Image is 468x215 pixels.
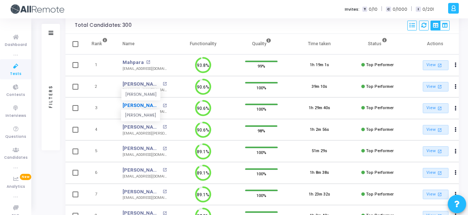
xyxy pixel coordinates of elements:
div: [EMAIL_ADDRESS][DOMAIN_NAME] [123,109,167,115]
span: | [411,5,412,13]
mat-icon: open_in_new [163,104,167,108]
span: T [362,7,367,12]
a: View [423,103,448,113]
mat-icon: open_in_new [437,148,443,154]
mat-icon: open_in_new [163,147,167,151]
button: Actions [451,125,461,135]
mat-icon: open_in_new [437,105,443,111]
div: Filters [47,56,54,137]
div: Name [123,40,135,48]
a: View [423,190,448,200]
a: [PERSON_NAME] [123,80,161,88]
mat-icon: open_in_new [163,168,167,172]
td: 6 [84,162,115,184]
div: Time taken [308,40,331,48]
mat-icon: open_in_new [163,190,167,194]
div: 39m 10s [312,84,327,90]
mat-icon: open_in_new [437,83,443,90]
td: 1 [84,54,115,76]
span: Tests [10,71,21,77]
td: 7 [84,184,115,205]
span: 99% [258,62,265,70]
div: [EMAIL_ADDRESS][DOMAIN_NAME] [123,174,167,179]
div: 51m 29s [312,148,327,154]
a: [PERSON_NAME] [123,102,161,109]
span: Interviews [6,113,26,119]
button: Actions [451,189,461,200]
span: 100% [256,191,266,199]
button: Actions [451,168,461,178]
td: 5 [84,140,115,162]
td: 2 [84,76,115,98]
span: Top Performer [366,192,394,197]
span: Dashboard [5,42,27,48]
span: Top Performer [366,105,394,110]
span: C [386,7,391,12]
mat-icon: open_in_new [437,170,443,176]
button: Actions [451,103,461,114]
span: Questions [5,134,26,140]
th: Functionality [174,34,232,54]
span: | [381,5,382,13]
td: 3 [84,97,115,119]
span: I [416,7,421,12]
a: Mahpara [123,59,144,66]
div: [EMAIL_ADDRESS][DOMAIN_NAME] [123,66,167,72]
span: 0/10 [369,6,377,12]
div: [PERSON_NAME] [121,110,160,121]
div: 1h 19m 1s [310,62,329,68]
span: Top Performer [366,62,394,67]
a: View [423,168,448,178]
a: [PERSON_NAME] [123,123,161,131]
div: View Options [430,21,450,31]
mat-icon: open_in_new [437,62,443,68]
span: Top Performer [366,148,394,153]
div: 1h 8m 38s [310,170,329,176]
a: View [423,60,448,70]
span: Top Performer [366,170,394,175]
span: 100% [256,105,266,113]
label: Invites: [345,6,359,12]
span: 100% [256,170,266,178]
div: Total Candidates: 300 [75,22,132,28]
mat-icon: open_in_new [146,60,150,64]
div: 1h 29m 40s [309,105,330,111]
mat-icon: open_in_new [437,191,443,197]
span: Contests [6,92,25,98]
a: View [423,146,448,156]
div: 1h 2m 56s [310,127,329,133]
td: 4 [84,119,115,141]
th: Rank [84,34,115,54]
button: Actions [451,146,461,157]
div: [EMAIL_ADDRESS][DOMAIN_NAME] [123,152,167,158]
span: 0/201 [422,6,434,12]
mat-icon: open_in_new [437,127,443,133]
span: Top Performer [366,127,394,132]
div: 1h 23m 32s [309,191,330,198]
th: Quality [232,34,290,54]
button: Actions [451,82,461,92]
div: [EMAIL_ADDRESS][DOMAIN_NAME] [123,87,167,93]
mat-icon: open_in_new [163,125,167,129]
th: Actions [407,34,465,54]
img: logo [9,2,64,17]
span: Candidates [4,155,28,161]
span: 0/1000 [393,6,407,12]
div: [PERSON_NAME] [121,89,160,100]
a: [PERSON_NAME] [123,166,161,174]
a: View [423,125,448,135]
a: [PERSON_NAME] [123,145,161,152]
span: Top Performer [366,84,394,89]
span: 100% [256,84,266,91]
button: Actions [451,60,461,71]
span: 100% [256,148,266,156]
span: New [20,174,31,180]
span: 98% [258,127,265,135]
a: [PERSON_NAME] [123,188,161,196]
mat-icon: open_in_new [163,82,167,86]
div: [EMAIL_ADDRESS][DOMAIN_NAME] [123,195,167,201]
div: [EMAIL_ADDRESS][PERSON_NAME][DOMAIN_NAME] [123,131,167,136]
a: View [423,82,448,92]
